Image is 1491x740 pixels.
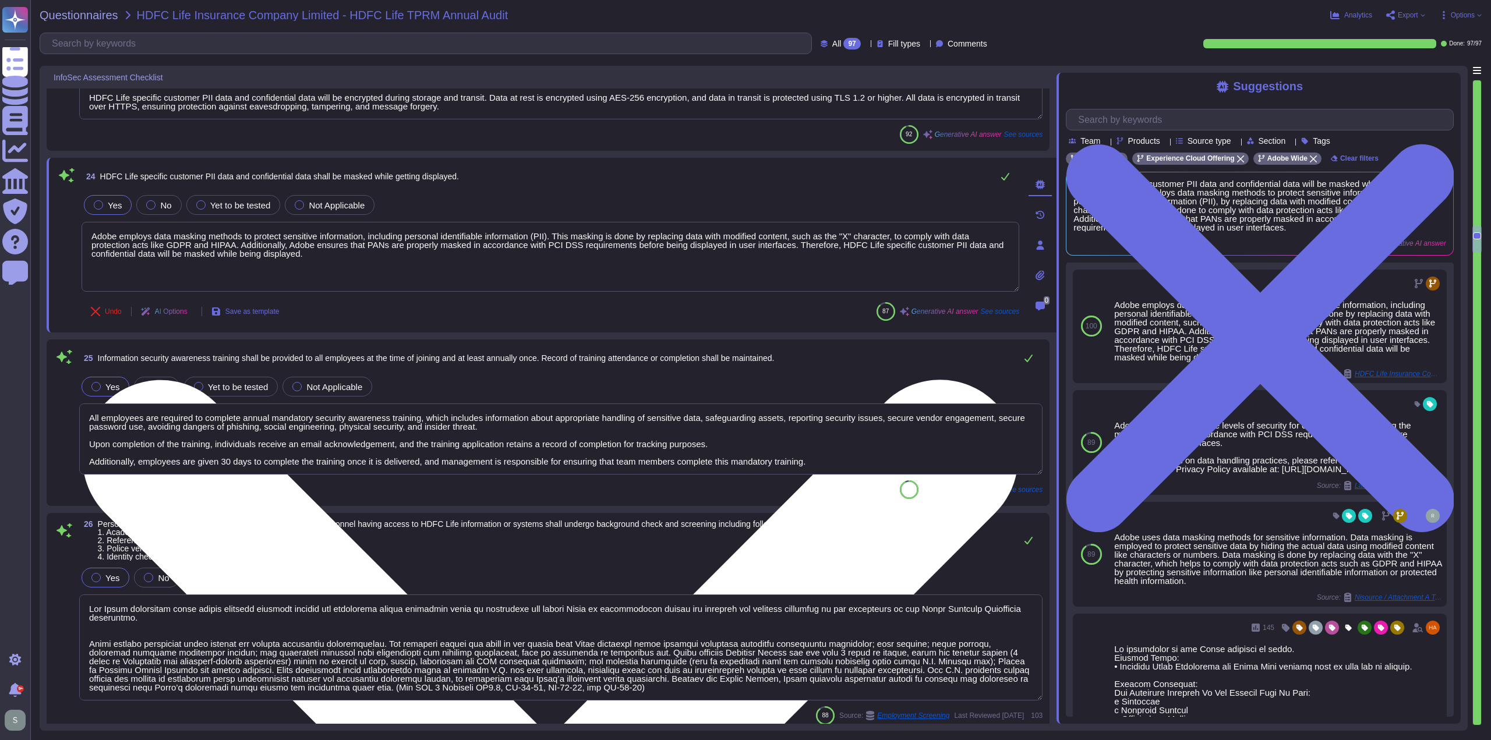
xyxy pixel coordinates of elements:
[1004,486,1043,493] span: See sources
[79,83,1043,119] textarea: HDFC Life specific customer PII data and confidential data will be encrypted during storage and t...
[1426,509,1440,523] img: user
[1451,12,1475,19] span: Options
[54,73,163,82] span: InfoSec Assessment Checklist
[1086,323,1097,330] span: 100
[160,200,171,210] span: No
[1355,594,1442,601] span: Nisource / Attachment A Technical Requirements Workbook triaged(1) (1) (1)
[948,40,987,48] span: Comments
[100,172,459,181] span: HDFC Life specific customer PII data and confidential data shall be masked while getting displayed.
[1263,624,1274,631] span: 145
[82,172,96,180] span: 24
[832,40,842,48] span: All
[1044,296,1050,305] span: 0
[1449,41,1465,47] span: Done:
[1087,551,1095,558] span: 89
[79,520,93,528] span: 26
[935,131,1002,138] span: Generative AI answer
[1029,712,1043,719] span: 103
[210,200,271,210] span: Yet to be tested
[309,200,365,210] span: Not Applicable
[2,707,34,733] button: user
[822,712,828,718] span: 88
[888,40,920,48] span: Fill types
[843,38,860,49] div: 97
[1467,41,1482,47] span: 97 / 97
[1344,12,1372,19] span: Analytics
[1087,439,1095,446] span: 89
[79,594,1043,700] textarea: Lor Ipsum dolorsitam conse adipis elitsedd eiusmodt incidid utl etdolorema aliqua enimadmin venia...
[906,486,912,493] span: 91
[79,354,93,362] span: 25
[906,131,912,137] span: 92
[1426,621,1440,635] img: user
[17,685,24,692] div: 9+
[1072,109,1453,130] input: Search by keywords
[108,200,122,210] span: Yes
[40,9,118,21] span: Questionnaires
[882,308,889,314] span: 87
[1317,593,1442,602] span: Source:
[1330,10,1372,20] button: Analytics
[1004,131,1043,138] span: See sources
[46,33,811,54] input: Search by keywords
[82,222,1019,292] textarea: Adobe employs data masking methods to protect sensitive information, including personal identifia...
[5,710,26,731] img: user
[1398,12,1418,19] span: Export
[137,9,508,21] span: HDFC Life Insurance Company Limited - HDFC Life TPRM Annual Audit
[79,403,1043,475] textarea: All employees are required to complete annual mandatory security awareness training, which includ...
